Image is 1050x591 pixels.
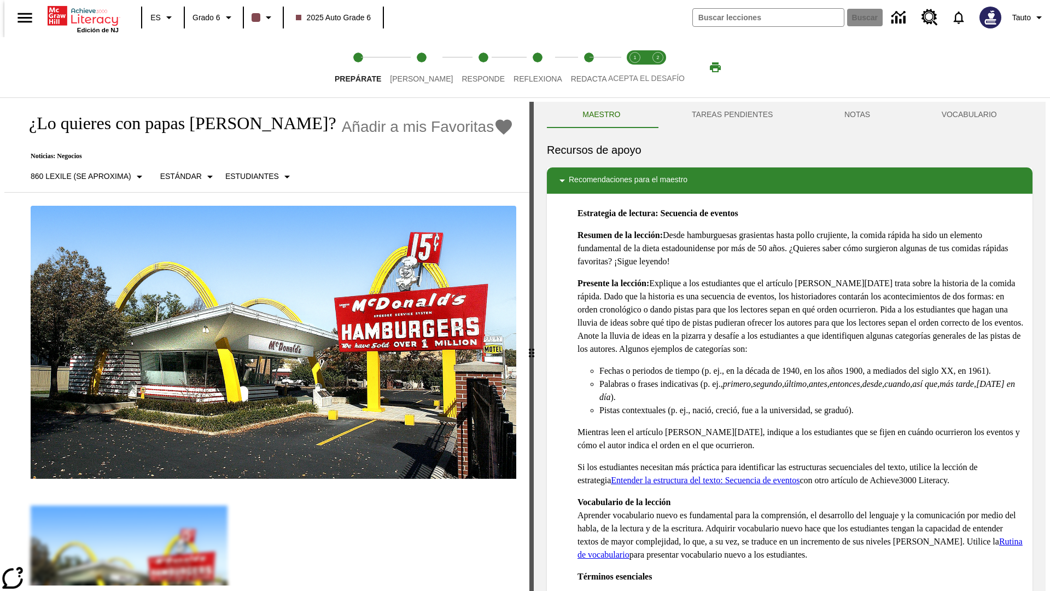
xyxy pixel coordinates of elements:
p: 860 Lexile (Se aproxima) [31,171,131,182]
em: así que [912,379,937,389]
button: Acepta el desafío contesta step 2 of 2 [642,37,674,97]
button: Acepta el desafío lee step 1 of 2 [619,37,651,97]
p: Estudiantes [225,171,279,182]
button: El color de la clase es café oscuro. Cambiar el color de la clase. [247,8,279,27]
p: Recomendaciones para el maestro [569,174,687,187]
button: NOTAS [809,102,906,128]
span: Tauto [1012,12,1031,24]
div: reading [4,102,529,586]
span: Reflexiona [514,74,562,83]
button: Tipo de apoyo, Estándar [156,167,221,187]
button: Responde step 3 of 5 [453,37,514,97]
li: Pistas contextuales (p. ej., nació, creció, fue a la universidad, se graduó). [599,404,1024,417]
em: cuando [884,379,910,389]
button: Reflexiona step 4 of 5 [505,37,571,97]
span: 2025 Auto Grade 6 [296,12,371,24]
button: Grado: Grado 6, Elige un grado [188,8,240,27]
text: 2 [656,55,659,60]
button: Lee step 2 of 5 [381,37,462,97]
span: Edición de NJ [77,27,119,33]
span: ACEPTA EL DESAFÍO [608,74,685,83]
a: Centro de recursos, Se abrirá en una pestaña nueva. [915,3,944,32]
button: Redacta step 5 of 5 [562,37,616,97]
button: Prepárate step 1 of 5 [326,37,390,97]
div: activity [534,102,1046,591]
div: Recomendaciones para el maestro [547,167,1032,194]
li: Fechas o periodos de tiempo (p. ej., en la década de 1940, en los años 1900, a mediados del siglo... [599,364,1024,378]
button: Maestro [547,102,656,128]
p: Noticias: Negocios [17,152,514,160]
h6: Recursos de apoyo [547,141,1032,159]
button: Escoja un nuevo avatar [973,3,1008,32]
p: Mientras leen el artículo [PERSON_NAME][DATE], indique a los estudiantes que se fijen en cuándo o... [577,426,1024,452]
em: último [784,379,807,389]
p: Estándar [160,171,202,182]
img: Avatar [979,7,1001,28]
a: Centro de información [885,3,915,33]
p: Desde hamburguesas grasientas hasta pollo crujiente, la comida rápida ha sido un elemento fundame... [577,229,1024,268]
button: Añadir a mis Favoritas - ¿Lo quieres con papas fritas? [342,117,514,136]
p: Explique a los estudiantes que el artículo [PERSON_NAME][DATE] trata sobre la historia de la comi... [577,277,1024,356]
img: Uno de los primeros locales de McDonald's, con el icónico letrero rojo y los arcos amarillos. [31,206,516,479]
strong: Vocabulario de la lección [577,497,671,507]
em: segundo [753,379,782,389]
span: ES [150,12,161,24]
li: Palabras o frases indicativas (p. ej., , , , , , , , , , ). [599,378,1024,404]
text: 1 [633,55,636,60]
span: Redacta [571,74,607,83]
button: Lenguaje: ES, Selecciona un idioma [145,8,180,27]
em: antes [809,379,827,389]
span: Añadir a mis Favoritas [342,118,494,136]
span: Responde [462,74,505,83]
div: Portada [48,4,119,33]
em: más tarde [940,379,974,389]
input: Buscar campo [693,9,844,26]
p: Aprender vocabulario nuevo es fundamental para la comprensión, el desarrollo del lenguaje y la co... [577,496,1024,561]
a: Notificaciones [944,3,973,32]
span: Grado 6 [192,12,220,24]
button: TAREAS PENDIENTES [656,102,809,128]
strong: Presente la lección: [577,279,649,288]
div: Instructional Panel Tabs [547,102,1032,128]
button: Imprimir [698,57,733,77]
em: entonces [830,379,860,389]
p: Si los estudiantes necesitan más práctica para identificar las estructuras secuenciales del texto... [577,461,1024,487]
a: Entender la estructura del texto: Secuencia de eventos [611,476,800,485]
em: primero [723,379,751,389]
button: Seleccionar estudiante [221,167,298,187]
button: Perfil/Configuración [1008,8,1050,27]
div: Pulsa la tecla de intro o la barra espaciadora y luego presiona las flechas de derecha e izquierd... [529,102,534,591]
h1: ¿Lo quieres con papas [PERSON_NAME]? [17,113,336,134]
span: [PERSON_NAME] [390,74,453,83]
strong: Resumen de la lección: [577,230,663,240]
button: Seleccione Lexile, 860 Lexile (Se aproxima) [26,167,150,187]
strong: Términos esenciales [577,572,652,581]
span: Prepárate [335,74,381,83]
button: VOCABULARIO [906,102,1032,128]
strong: Estrategia de lectura: Secuencia de eventos [577,208,738,218]
em: desde [862,379,882,389]
button: Abrir el menú lateral [9,2,41,34]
